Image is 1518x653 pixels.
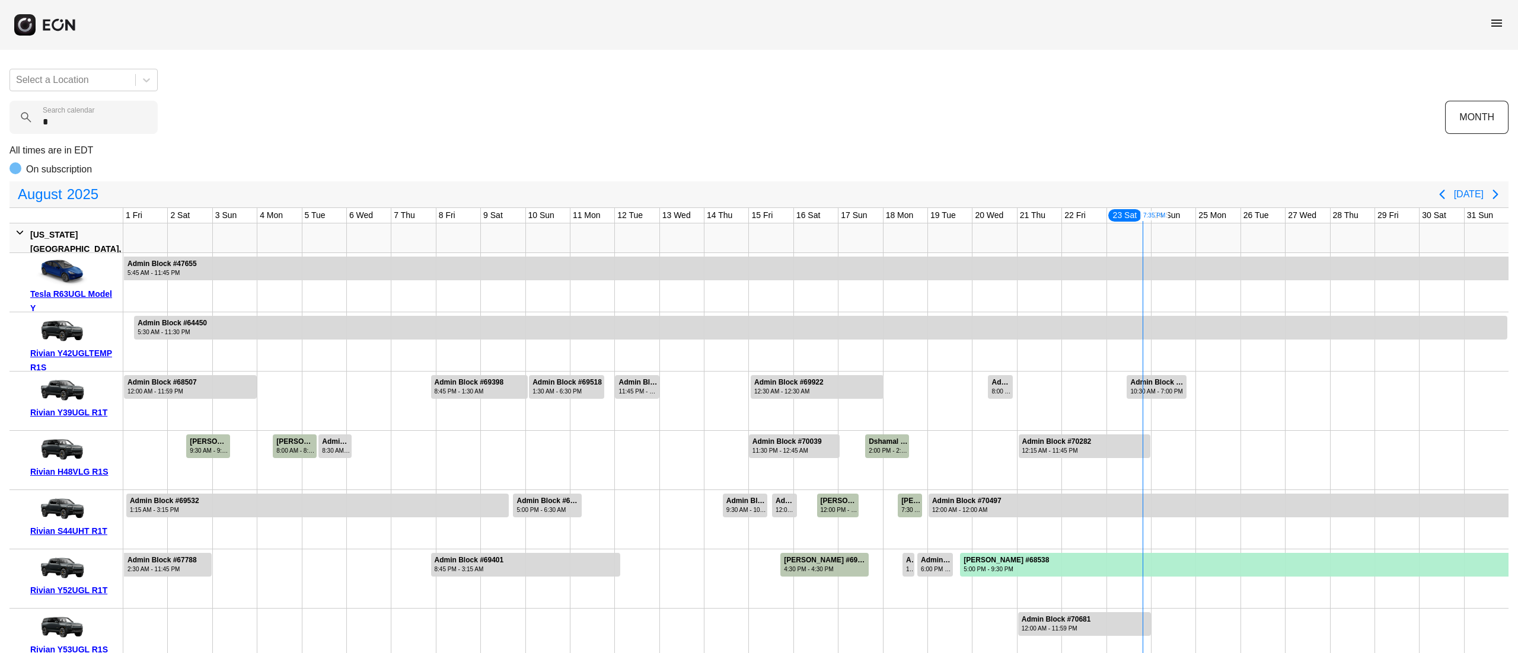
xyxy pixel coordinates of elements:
[15,183,65,206] span: August
[869,437,907,446] div: Dshamal Schotz #70302
[917,549,953,577] div: Rented for 1 days by Admin Block Current status is rental
[1018,431,1152,458] div: Rented for 3 days by Admin Block Current status is rental
[901,497,920,505] div: [PERSON_NAME] #70296
[748,431,840,458] div: Rented for 3 days by Admin Block Current status is rental
[435,556,504,565] div: Admin Block #69401
[1130,378,1185,387] div: Admin Block #71019
[1454,184,1484,205] button: [DATE]
[959,549,1509,577] div: Rented for 15 days by Gabriele Turchi Current status is rental
[754,387,824,396] div: 12:30 AM - 12:30 AM
[276,437,315,446] div: [PERSON_NAME] #68742
[186,431,230,458] div: Rented for 1 days by Steeve Laurent Current status is completed
[1286,208,1319,223] div: 27 Wed
[9,143,1509,158] p: All times are in EDT
[272,431,317,458] div: Rented for 1 days by Rafael Cespedes Current status is completed
[123,549,212,577] div: Rented for 6 days by Admin Block Current status is rental
[1420,208,1448,223] div: 30 Sat
[436,208,458,223] div: 8 Fri
[318,431,352,458] div: Rented for 1 days by Admin Block Current status is rental
[430,372,529,399] div: Rented for 3 days by Admin Block Current status is rental
[127,565,197,574] div: 2:30 AM - 11:45 PM
[884,208,916,223] div: 18 Mon
[1022,437,1092,446] div: Admin Block #70282
[30,524,119,538] div: Rivian S44UHT R1T
[30,583,119,597] div: Rivian Y52UGL R1T
[750,372,884,399] div: Rented for 3 days by Admin Block Current status is rental
[964,565,1049,574] div: 5:00 PM - 9:30 PM
[972,208,1006,223] div: 20 Wed
[660,208,693,223] div: 13 Wed
[1107,208,1143,223] div: 23 Sat
[65,183,101,206] span: 2025
[869,446,907,455] div: 2:00 PM - 2:00 PM
[932,505,1002,514] div: 12:00 AM - 12:00 AM
[570,208,603,223] div: 11 Mon
[928,208,958,223] div: 19 Tue
[302,208,328,223] div: 5 Tue
[1022,446,1092,455] div: 12:15 AM - 11:45 PM
[168,208,192,223] div: 2 Sat
[902,549,915,577] div: Rented for 1 days by Admin Block Current status is rental
[123,208,145,223] div: 1 Fri
[127,378,197,387] div: Admin Block #68507
[526,208,557,223] div: 10 Sun
[30,405,119,420] div: Rivian Y39UGL R1T
[30,376,90,405] img: car
[257,208,285,223] div: 4 Mon
[1062,208,1088,223] div: 22 Fri
[532,387,602,396] div: 1:30 AM - 6:30 PM
[722,490,768,517] div: Rented for 1 days by Admin Block Current status is rental
[1484,183,1507,206] button: Next page
[906,556,913,565] div: Admin Block #70450
[817,490,859,517] div: Rented for 1 days by Nathan Scherotter Current status is completed
[30,465,119,479] div: Rivian H48VLG R1S
[1430,183,1454,206] button: Previous page
[1445,101,1509,134] button: MONTH
[1018,609,1152,636] div: Rented for 3 days by Admin Block Current status is rental
[776,497,796,505] div: Admin Block #70010
[30,435,90,465] img: car
[704,208,735,223] div: 14 Thu
[776,505,796,514] div: 12:00 PM - 2:00 AM
[30,613,90,642] img: car
[133,312,1508,340] div: Rented for 31 days by Admin Block Current status is rental
[726,505,766,514] div: 9:30 AM - 10:00 AM
[213,208,240,223] div: 3 Sun
[906,565,913,574] div: 10:00 AM - 5:00 PM
[127,260,197,268] div: Admin Block #47655
[928,490,1509,517] div: Rented for 16 days by Admin Block Current status is rental
[752,437,822,446] div: Admin Block #70039
[780,549,869,577] div: Rented for 2 days by Nahidur Rhaman Current status is completed
[784,565,868,574] div: 4:30 PM - 4:30 PM
[528,372,605,399] div: Rented for 2 days by Admin Block Current status is rental
[1490,16,1504,30] span: menu
[435,387,504,396] div: 8:45 PM - 1:30 AM
[516,505,581,514] div: 5:00 PM - 6:30 AM
[30,494,90,524] img: car
[821,497,857,505] div: [PERSON_NAME] #69703
[1375,208,1401,223] div: 29 Fri
[30,257,90,287] img: car
[138,328,207,337] div: 5:30 AM - 11:30 PM
[30,287,119,315] div: Tesla R63UGL Model Y
[130,505,199,514] div: 1:15 AM - 3:15 PM
[126,490,509,517] div: Rented for 9 days by Admin Block Current status is open
[391,208,417,223] div: 7 Thu
[901,505,920,514] div: 7:30 AM - 9:00 PM
[921,565,952,574] div: 6:00 PM - 1:45 PM
[1022,624,1091,633] div: 12:00 AM - 11:59 PM
[1018,208,1048,223] div: 21 Thu
[618,378,658,387] div: Admin Block #69702
[30,346,119,374] div: Rivian Y42UGLTEMP R1S
[618,387,658,396] div: 11:45 PM - 12:00 AM
[1241,208,1271,223] div: 26 Tue
[130,497,199,505] div: Admin Block #69532
[1152,208,1182,223] div: 24 Sun
[1130,387,1185,396] div: 10:30 AM - 7:00 PM
[26,162,92,177] p: On subscription
[435,565,504,574] div: 8:45 PM - 3:15 AM
[921,556,952,565] div: Admin Block #70463
[532,378,602,387] div: Admin Block #69518
[991,387,1012,396] div: 8:00 AM - 10:00 PM
[30,316,90,346] img: car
